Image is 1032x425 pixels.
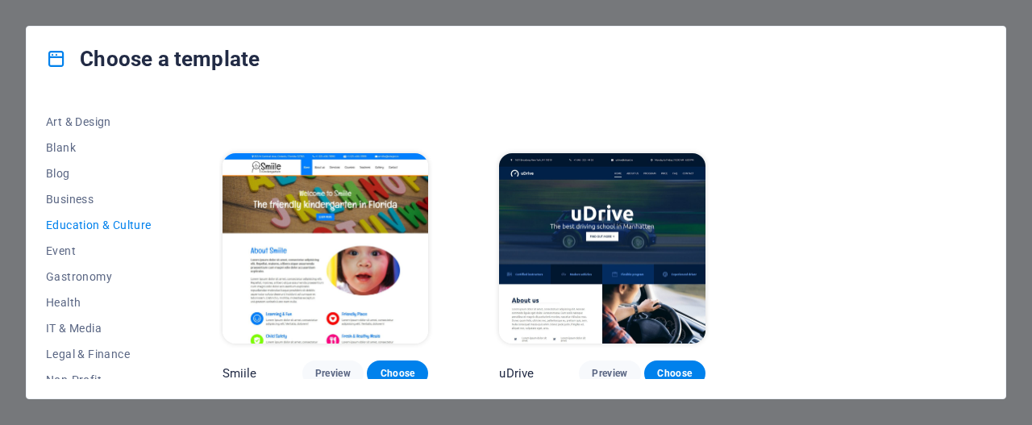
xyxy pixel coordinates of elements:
[499,365,534,381] p: uDrive
[46,115,152,128] span: Art & Design
[579,360,640,386] button: Preview
[46,109,152,135] button: Art & Design
[46,270,152,283] span: Gastronomy
[380,367,415,380] span: Choose
[46,238,152,264] button: Event
[223,365,257,381] p: Smiile
[46,348,152,360] span: Legal & Finance
[46,296,152,309] span: Health
[315,367,351,380] span: Preview
[46,367,152,393] button: Non-Profit
[46,167,152,180] span: Blog
[46,46,260,72] h4: Choose a template
[46,219,152,231] span: Education & Culture
[499,153,705,344] img: uDrive
[223,153,429,344] img: Smiile
[367,360,428,386] button: Choose
[592,367,627,380] span: Preview
[46,264,152,290] button: Gastronomy
[46,290,152,315] button: Health
[644,360,705,386] button: Choose
[46,160,152,186] button: Blog
[46,212,152,238] button: Education & Culture
[302,360,364,386] button: Preview
[46,135,152,160] button: Blank
[46,244,152,257] span: Event
[46,315,152,341] button: IT & Media
[46,141,152,154] span: Blank
[46,186,152,212] button: Business
[46,322,152,335] span: IT & Media
[46,373,152,386] span: Non-Profit
[46,193,152,206] span: Business
[657,367,693,380] span: Choose
[46,341,152,367] button: Legal & Finance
